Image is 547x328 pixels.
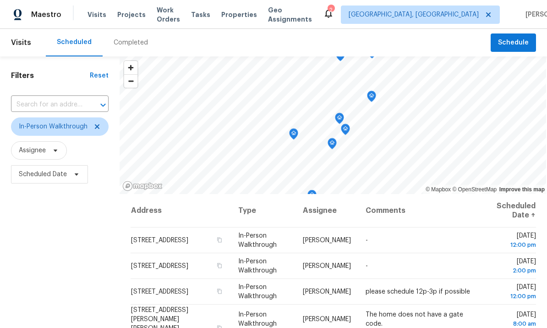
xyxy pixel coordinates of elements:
[191,11,210,18] span: Tasks
[487,292,536,301] div: 12:00 pm
[366,311,463,327] span: The home does not have a gate code.
[215,236,224,244] button: Copy Address
[307,190,317,204] div: Map marker
[117,10,146,19] span: Projects
[336,50,345,64] div: Map marker
[303,263,351,269] span: [PERSON_NAME]
[114,38,148,47] div: Completed
[303,237,351,244] span: [PERSON_NAME]
[124,61,137,74] button: Zoom in
[303,289,351,295] span: [PERSON_NAME]
[124,74,137,88] button: Zoom out
[366,263,368,269] span: -
[303,316,351,322] span: [PERSON_NAME]
[131,289,188,295] span: [STREET_ADDRESS]
[487,233,536,250] span: [DATE]
[88,10,106,19] span: Visits
[328,6,334,15] div: 2
[366,237,368,244] span: -
[19,146,46,155] span: Assignee
[289,128,298,143] div: Map marker
[335,113,344,127] div: Map marker
[367,91,376,105] div: Map marker
[122,181,163,191] a: Mapbox homepage
[487,240,536,250] div: 12:00 pm
[295,194,358,228] th: Assignee
[487,266,536,275] div: 2:00 pm
[221,10,257,19] span: Properties
[97,99,109,111] button: Open
[131,194,231,228] th: Address
[11,98,83,112] input: Search for an address...
[238,233,277,248] span: In-Person Walkthrough
[487,319,536,328] div: 8:00 am
[498,37,529,49] span: Schedule
[31,10,61,19] span: Maestro
[349,10,479,19] span: [GEOGRAPHIC_DATA], [GEOGRAPHIC_DATA]
[499,186,545,193] a: Improve this map
[19,170,67,179] span: Scheduled Date
[487,284,536,301] span: [DATE]
[426,186,451,193] a: Mapbox
[487,258,536,275] span: [DATE]
[366,289,470,295] span: please schedule 12p-3p if possible
[452,186,497,193] a: OpenStreetMap
[487,311,536,328] span: [DATE]
[11,71,90,80] h1: Filters
[131,263,188,269] span: [STREET_ADDRESS]
[238,311,277,327] span: In-Person Walkthrough
[238,258,277,274] span: In-Person Walkthrough
[231,194,295,228] th: Type
[131,237,188,244] span: [STREET_ADDRESS]
[238,284,277,300] span: In-Person Walkthrough
[341,124,350,138] div: Map marker
[90,71,109,80] div: Reset
[328,138,337,152] div: Map marker
[215,287,224,295] button: Copy Address
[358,194,480,228] th: Comments
[157,6,180,24] span: Work Orders
[120,56,546,194] canvas: Map
[491,33,536,52] button: Schedule
[215,261,224,270] button: Copy Address
[57,38,92,47] div: Scheduled
[19,122,88,131] span: In-Person Walkthrough
[124,75,137,88] span: Zoom out
[11,33,31,53] span: Visits
[268,6,312,24] span: Geo Assignments
[480,194,536,228] th: Scheduled Date ↑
